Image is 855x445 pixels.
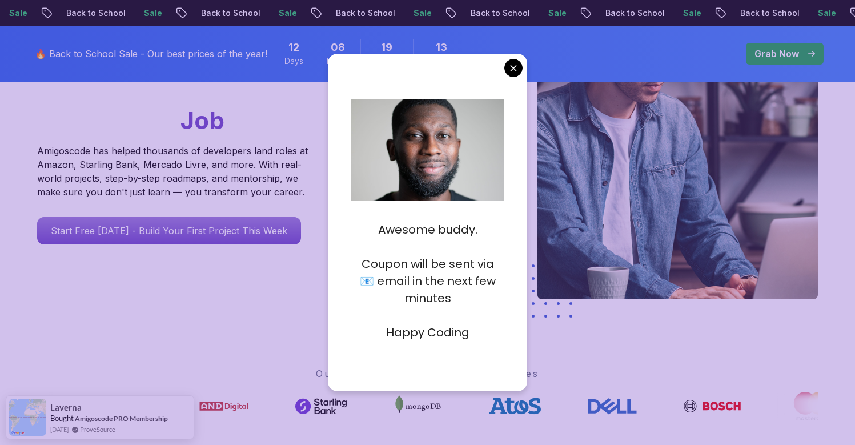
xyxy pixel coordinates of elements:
[672,7,708,19] p: Sale
[37,367,818,380] p: Our Students Work in Top Companies
[284,55,303,67] span: Days
[327,55,349,67] span: Hours
[436,39,447,55] span: 13 Seconds
[133,7,169,19] p: Sale
[75,414,168,423] a: Amigoscode PRO Membership
[55,7,133,19] p: Back to School
[37,144,311,199] p: Amigoscode has helped thousands of developers land roles at Amazon, Starling Bank, Mercado Livre,...
[754,47,799,61] p: Grab Now
[537,7,573,19] p: Sale
[50,414,74,423] span: Bought
[9,399,46,436] img: provesource social proof notification image
[324,7,402,19] p: Back to School
[35,47,267,61] p: 🔥 Back to School Sale - Our best prices of the year!
[806,7,843,19] p: Sale
[37,217,301,244] a: Start Free [DATE] - Build Your First Project This Week
[288,39,299,55] span: 12 Days
[50,424,69,434] span: [DATE]
[80,424,115,434] a: ProveSource
[381,39,392,55] span: 19 Minutes
[267,7,304,19] p: Sale
[594,7,672,19] p: Back to School
[402,7,439,19] p: Sale
[729,7,806,19] p: Back to School
[190,7,267,19] p: Back to School
[537,5,818,299] img: hero
[50,403,82,412] span: Laverna
[459,7,537,19] p: Back to School
[180,106,224,135] span: Job
[331,39,345,55] span: 8 Hours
